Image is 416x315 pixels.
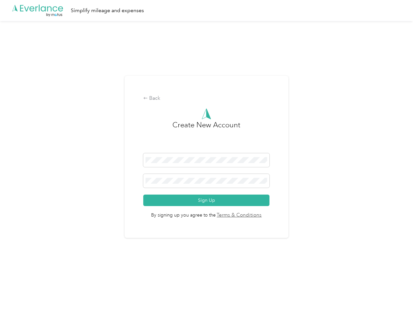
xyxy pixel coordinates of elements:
[216,212,262,219] a: Terms & Conditions
[172,119,240,153] h3: Create New Account
[143,206,269,219] span: By signing up you agree to the
[71,7,144,15] div: Simplify mileage and expenses
[143,94,269,102] div: Back
[143,195,269,206] button: Sign Up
